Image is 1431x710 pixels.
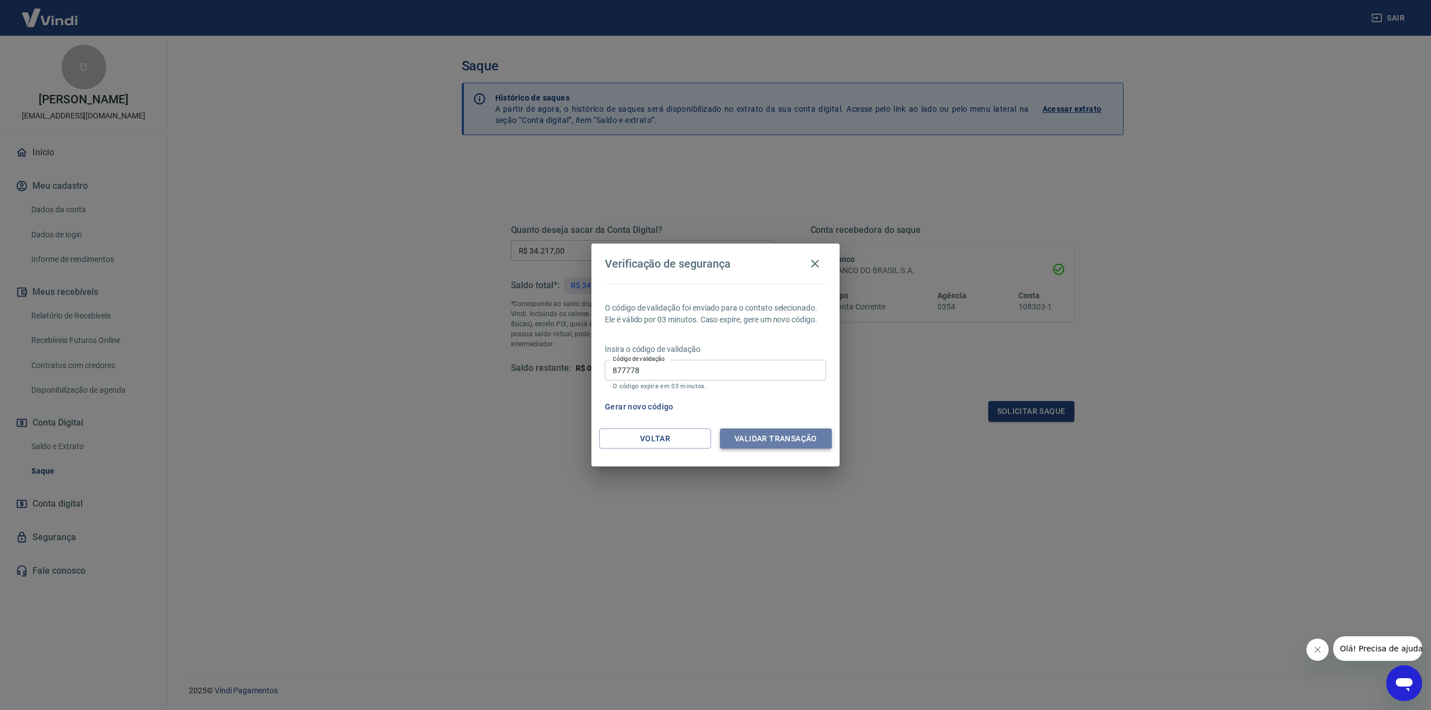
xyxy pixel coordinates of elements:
h4: Verificação de segurança [605,257,731,270]
button: Voltar [599,428,711,449]
p: Insira o código de validação [605,344,826,355]
label: Código de validação [613,355,665,363]
span: Olá! Precisa de ajuda? [7,8,94,17]
p: O código de validação foi enviado para o contato selecionado. Ele é válido por 03 minutos. Caso e... [605,302,826,326]
iframe: Fechar mensagem [1306,638,1329,661]
iframe: Mensagem da empresa [1333,636,1422,661]
p: O código expira em 03 minutos. [613,383,818,390]
button: Gerar novo código [600,397,678,417]
iframe: Botão para abrir a janela de mensagens [1386,665,1422,701]
button: Validar transação [720,428,832,449]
